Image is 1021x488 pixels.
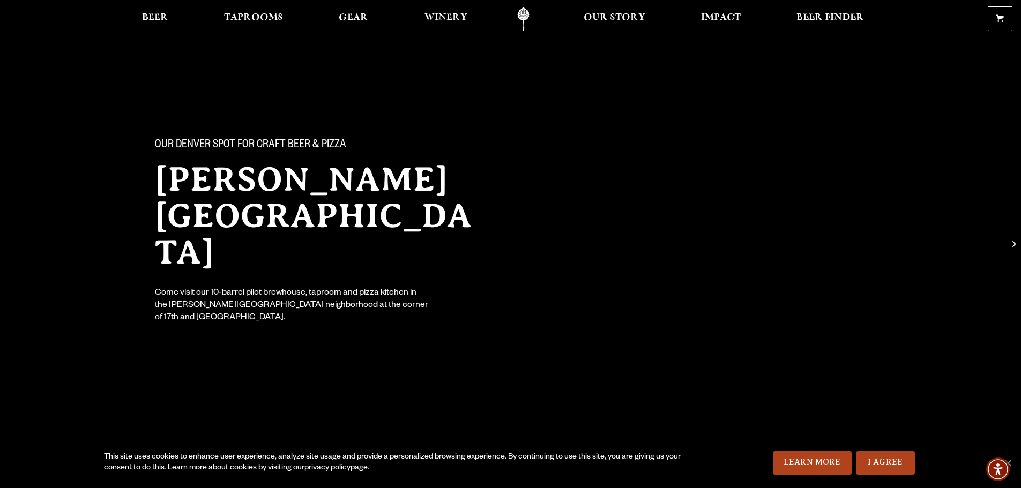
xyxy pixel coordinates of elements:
span: Taprooms [224,13,283,22]
span: Beer [142,13,168,22]
a: Impact [694,7,748,31]
a: Odell Home [503,7,543,31]
a: Taprooms [217,7,290,31]
a: Winery [418,7,474,31]
span: Beer Finder [796,13,864,22]
div: Come visit our 10-barrel pilot brewhouse, taproom and pizza kitchen in the [PERSON_NAME][GEOGRAPH... [155,288,429,325]
a: Gear [332,7,375,31]
a: privacy policy [304,464,351,472]
span: Our Denver spot for craft beer & pizza [155,139,346,153]
a: Our Story [577,7,652,31]
span: Impact [701,13,741,22]
h2: [PERSON_NAME][GEOGRAPHIC_DATA] [155,161,489,271]
span: Gear [339,13,368,22]
a: I Agree [856,451,915,475]
div: Accessibility Menu [986,457,1010,481]
a: Beer Finder [789,7,871,31]
span: Winery [424,13,467,22]
span: Our Story [584,13,645,22]
div: This site uses cookies to enhance user experience, analyze site usage and provide a personalized ... [104,452,684,474]
a: Learn More [773,451,852,475]
a: Beer [135,7,175,31]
